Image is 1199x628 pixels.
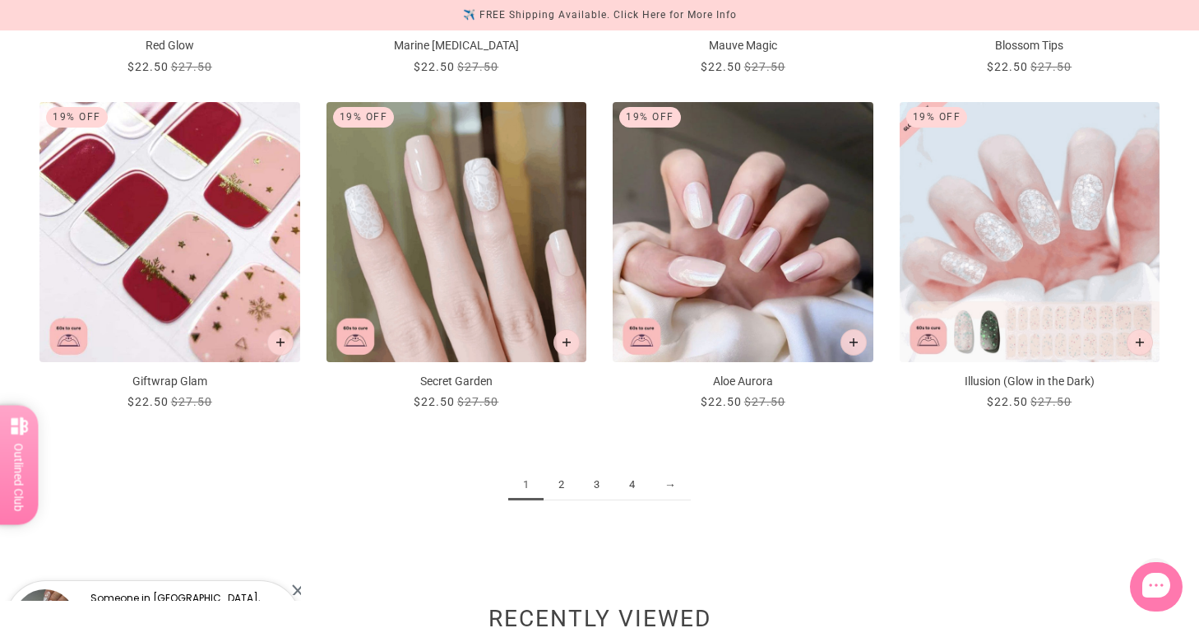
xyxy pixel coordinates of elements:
span: $27.50 [1030,60,1072,73]
button: Add to cart [553,329,580,356]
div: ✈️ FREE Shipping Available. Click Here for More Info [463,7,737,24]
button: Add to cart [1127,329,1153,356]
div: 19% Off [46,107,108,128]
span: $22.50 [414,60,455,73]
span: $27.50 [457,395,498,408]
span: $22.50 [701,395,742,408]
a: Aloe Aurora [613,102,873,412]
p: Someone in [GEOGRAPHIC_DATA], [GEOGRAPHIC_DATA] purchased [90,593,286,613]
span: $22.50 [987,60,1028,73]
button: Add to cart [267,329,294,356]
span: $27.50 [744,395,785,408]
p: Illusion (Glow in the Dark) [900,373,1160,390]
a: 4 [614,470,650,500]
button: Add to cart [840,329,867,356]
p: Blossom Tips [900,37,1160,54]
span: $22.50 [127,60,169,73]
p: Aloe Aurora [613,373,873,390]
div: 19% Off [333,107,395,128]
div: 19% Off [906,107,968,128]
span: $27.50 [1030,395,1072,408]
img: Secret Garden-Semi Cured Gel Strips-Outlined [326,102,587,363]
p: Red Glow [39,37,300,54]
span: $22.50 [414,395,455,408]
a: → [650,470,691,500]
span: $22.50 [701,60,742,73]
p: Marine [MEDICAL_DATA] [326,37,587,54]
span: $27.50 [457,60,498,73]
span: $22.50 [987,395,1028,408]
span: $22.50 [127,395,169,408]
span: $27.50 [744,60,785,73]
span: $27.50 [171,395,212,408]
p: Secret Garden [326,373,587,390]
a: Secret Garden [326,102,587,412]
a: Giftwrap Glam [39,102,300,412]
a: Illusion (Glow in the Dark) [900,102,1160,412]
span: 1 [508,470,544,500]
p: Giftwrap Glam [39,373,300,390]
a: 3 [579,470,614,500]
p: Mauve Magic [613,37,873,54]
div: 19% Off [619,107,681,128]
a: 2 [544,470,579,500]
span: $27.50 [171,60,212,73]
